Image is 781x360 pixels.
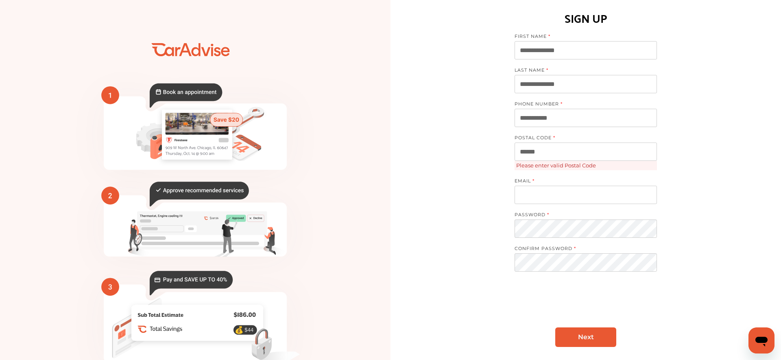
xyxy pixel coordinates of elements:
[515,178,649,186] label: EMAIL
[515,212,649,220] label: PASSWORD
[555,327,616,347] a: Next
[748,327,774,353] iframe: Button to launch messaging window
[235,326,244,334] text: 💰
[515,101,649,109] label: PHONE NUMBER
[515,161,657,170] span: Please enter valid Postal Code
[578,333,594,341] span: Next
[515,135,649,143] label: POSTAL CODE
[515,33,649,41] label: FIRST NAME
[524,290,648,321] iframe: To enrich screen reader interactions, please activate Accessibility in Grammarly extension settings
[515,246,649,253] label: CONFIRM PASSWORD
[565,8,607,27] h1: SIGN UP
[515,67,649,75] label: LAST NAME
